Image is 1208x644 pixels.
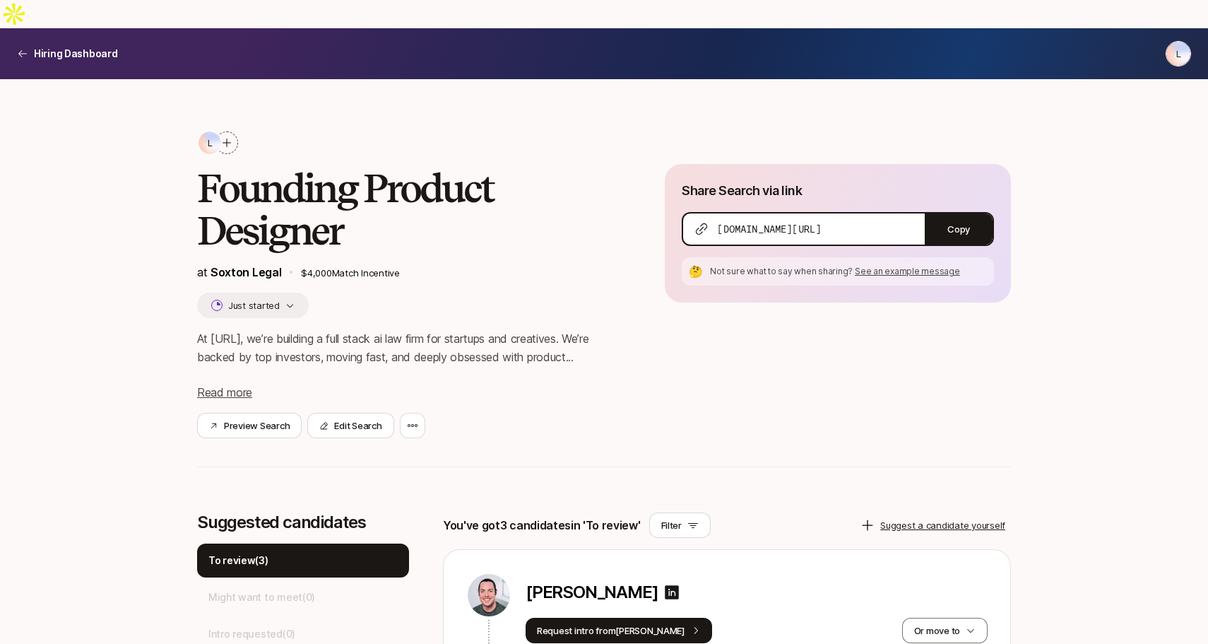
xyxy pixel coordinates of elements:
[925,213,993,245] button: Copy
[1166,41,1191,66] button: L
[208,134,213,151] p: L
[1176,45,1181,62] p: L
[526,582,658,602] p: [PERSON_NAME]
[443,516,641,534] p: You've got 3 candidates in 'To review'
[208,626,295,643] p: Intro requested ( 0 )
[34,45,118,62] p: Hiring Dashboard
[208,552,268,569] p: To review ( 3 )
[197,413,302,438] button: Preview Search
[468,574,510,616] img: 17630c00_41d7_4f65_97ff_7756fba87795.jfif
[526,618,712,643] button: Request intro from[PERSON_NAME]
[687,263,704,280] div: 🤔
[197,385,252,399] span: Read more
[197,263,281,281] p: at
[301,266,620,280] p: $4,000 Match Incentive
[197,293,309,318] button: Just started
[855,266,960,276] span: See an example message
[649,513,711,538] button: Filter
[197,329,620,366] p: At [URL], we’re building a full stack ai law firm for startups and creatives. We’re backed by top...
[717,222,821,236] span: [DOMAIN_NAME][URL]
[208,589,315,606] p: Might want to meet ( 0 )
[902,618,988,643] button: Or move to
[197,513,409,532] p: Suggested candidates
[682,181,802,201] p: Share Search via link
[211,265,281,279] span: Soxton Legal
[880,518,1005,532] p: Suggest a candidate yourself
[307,413,393,438] button: Edit Search
[197,167,620,252] h2: Founding Product Designer
[710,265,988,278] p: Not sure what to say when sharing?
